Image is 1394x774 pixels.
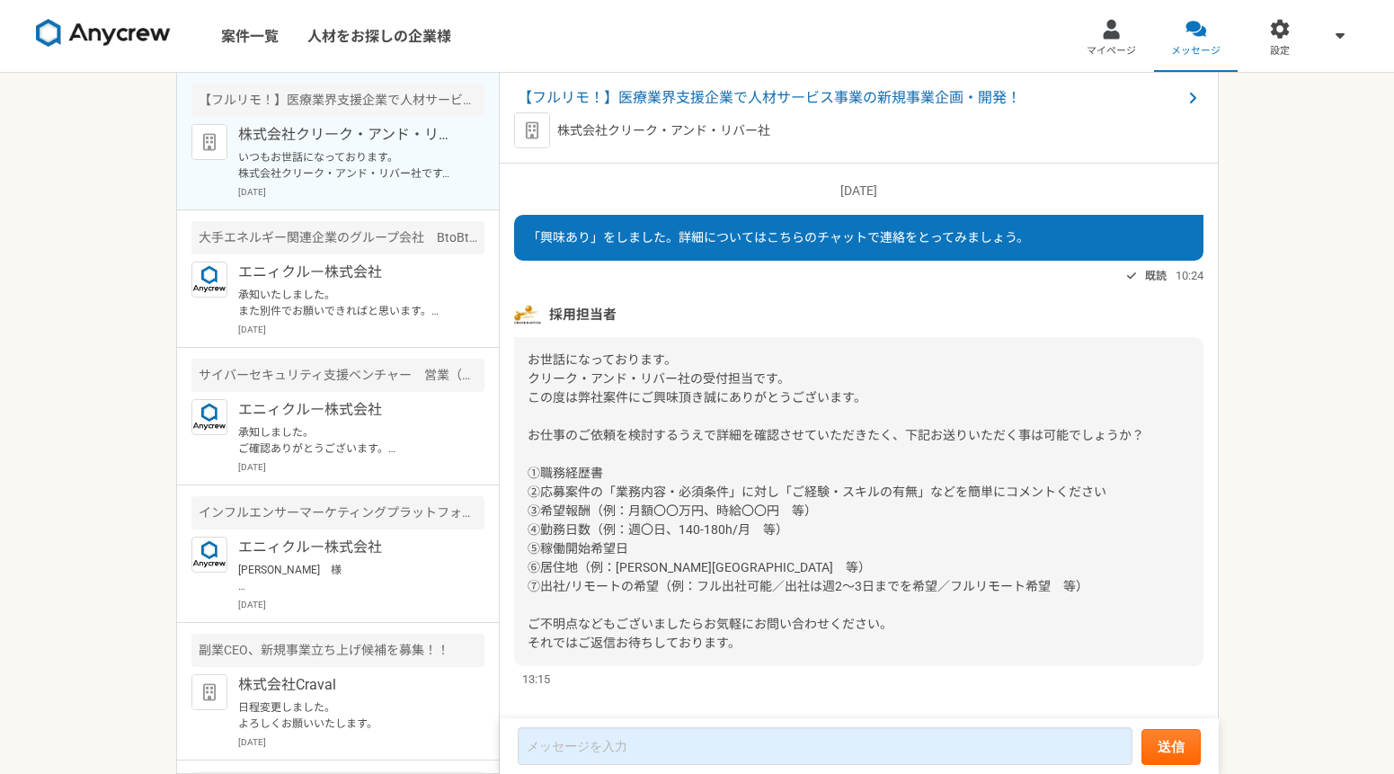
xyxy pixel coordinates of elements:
[238,185,484,199] p: [DATE]
[514,112,550,148] img: default_org_logo-42cde973f59100197ec2c8e796e4974ac8490bb5b08a0eb061ff975e4574aa76.png
[1270,44,1290,58] span: 設定
[557,121,770,140] p: 株式会社クリーク・アンド・リバー社
[514,182,1203,200] p: [DATE]
[238,674,460,696] p: 株式会社Craval
[1171,44,1221,58] span: メッセージ
[191,124,227,160] img: default_org_logo-42cde973f59100197ec2c8e796e4974ac8490bb5b08a0eb061ff975e4574aa76.png
[1141,729,1201,765] button: 送信
[238,537,460,558] p: エニィクルー株式会社
[191,537,227,573] img: logo_text_blue_01.png
[191,496,484,529] div: インフルエンサーマーケティングプラットフォームの法人向け導入営業
[1176,267,1203,284] span: 10:24
[1087,44,1136,58] span: マイページ
[238,399,460,421] p: エニィクルー株式会社
[238,149,460,182] p: いつもお世話になっております。 株式会社クリーク・アンド・リバー社です。 ご応募情報をもとに検討をさせて頂いた結果、 是非お仕事をご紹介させて頂きたく、 一度オンラインでのご面談をお願いできれば...
[1145,265,1167,287] span: 既読
[191,634,484,667] div: 副業CEO、新規事業立ち上げ候補を募集！！
[191,221,484,254] div: 大手エネルギー関連企業のグループ会社 BtoBtoC事業の事業開発・推進サポート
[238,424,460,457] p: 承知しました。 ご確認ありがとうございます。 ぜひ、また別件でご相談できればと思いますので、引き続き、宜しくお願いいたします。
[191,359,484,392] div: サイバーセキュリティ支援ベンチャー 営業（協業先との連携等）
[238,124,460,146] p: 株式会社クリーク・アンド・リバー社
[522,671,550,688] span: 13:15
[238,735,484,749] p: [DATE]
[191,262,227,298] img: logo_text_blue_01.png
[528,230,1029,245] span: 「興味あり」をしました。詳細についてはこちらのチャットで連絡をとってみましょう。
[238,562,460,594] p: [PERSON_NAME] 様 返信が漏れており、失礼しました。 内容の確認をいただきまして、誠にありがとうございます。 ただご希望とずれた提案にて失礼いたしました。 [PERSON_NAME]...
[514,301,541,328] img: a295da57-00b6-4b29-ba41-8cef463eb291.png
[191,84,484,117] div: 【フルリモ！】医療業界支援企業で人材サービス事業の新規事業企画・開発！
[549,305,617,325] span: 採用担当者
[528,352,1144,650] span: お世話になっております。 クリーク・アンド・リバー社の受付担当です。 この度は弊社案件にご興味頂き誠にありがとうございます。 お仕事のご依頼を検討するうえで詳細を確認させていただきたく、下記お送...
[238,699,460,732] p: 日程変更しました。 よろしくお願いいたします。
[191,674,227,710] img: default_org_logo-42cde973f59100197ec2c8e796e4974ac8490bb5b08a0eb061ff975e4574aa76.png
[191,399,227,435] img: logo_text_blue_01.png
[36,19,171,48] img: 8DqYSo04kwAAAAASUVORK5CYII=
[238,460,484,474] p: [DATE]
[518,87,1182,109] span: 【フルリモ！】医療業界支援企業で人材サービス事業の新規事業企画・開発！
[238,598,484,611] p: [DATE]
[238,287,460,319] p: 承知いたしました。 また別件でお願いできればと思います。 引き続きよろしくお願いいたします。
[238,262,460,283] p: エニィクルー株式会社
[238,323,484,336] p: [DATE]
